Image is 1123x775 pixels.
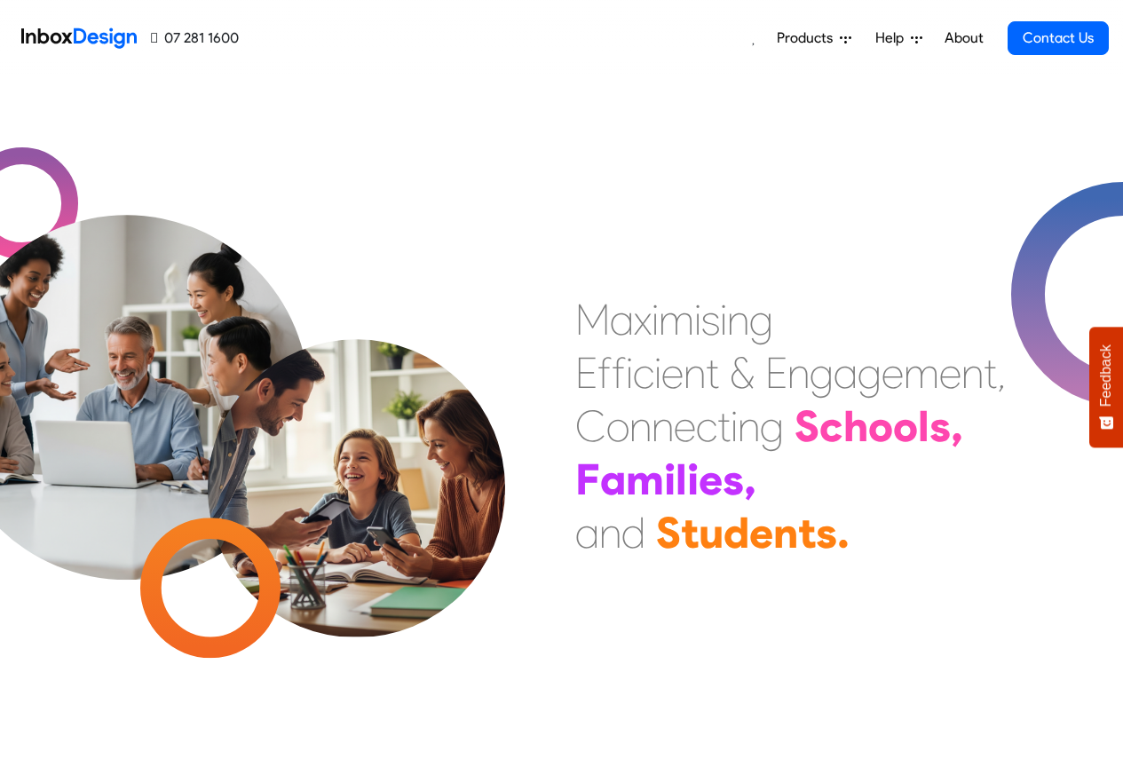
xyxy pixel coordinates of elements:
div: g [810,346,834,399]
button: Feedback - Show survey [1089,327,1123,447]
div: i [652,293,659,346]
div: f [612,346,626,399]
div: S [656,506,681,559]
div: i [654,346,661,399]
div: C [575,399,606,453]
a: Products [770,20,858,56]
div: & [730,346,755,399]
div: M [575,293,610,346]
div: u [699,506,724,559]
div: a [834,346,858,399]
div: t [681,506,699,559]
div: g [749,293,773,346]
div: e [882,346,904,399]
div: x [634,293,652,346]
div: i [731,399,738,453]
div: f [597,346,612,399]
div: n [787,346,810,399]
div: o [868,399,893,453]
div: t [984,346,997,399]
div: h [843,399,868,453]
div: E [575,346,597,399]
div: e [939,346,961,399]
div: n [652,399,674,453]
div: n [961,346,984,399]
span: Feedback [1098,344,1114,407]
div: t [798,506,816,559]
div: n [773,506,798,559]
div: e [661,346,684,399]
div: . [837,506,850,559]
div: m [659,293,694,346]
img: parents_with_child.png [170,265,542,637]
div: e [749,506,773,559]
div: n [629,399,652,453]
div: , [951,399,963,453]
div: o [893,399,918,453]
div: o [606,399,629,453]
div: c [633,346,654,399]
div: t [717,399,731,453]
div: l [918,399,929,453]
div: l [676,453,687,506]
div: E [765,346,787,399]
div: n [727,293,749,346]
div: s [723,453,744,506]
div: i [720,293,727,346]
div: , [744,453,756,506]
div: e [699,453,723,506]
div: d [621,506,645,559]
div: t [706,346,719,399]
a: About [939,20,988,56]
span: Products [777,28,840,49]
div: i [694,293,701,346]
div: i [626,346,633,399]
div: s [701,293,720,346]
div: g [760,399,784,453]
div: , [997,346,1006,399]
div: S [795,399,819,453]
div: n [738,399,760,453]
div: a [575,506,599,559]
div: c [696,399,717,453]
div: e [674,399,696,453]
div: s [929,399,951,453]
div: a [610,293,634,346]
a: Help [868,20,929,56]
div: d [724,506,749,559]
div: m [626,453,664,506]
div: m [904,346,939,399]
div: i [664,453,676,506]
span: Help [875,28,911,49]
div: s [816,506,837,559]
div: n [599,506,621,559]
div: F [575,453,600,506]
div: i [687,453,699,506]
a: Contact Us [1008,21,1109,55]
div: Maximising Efficient & Engagement, Connecting Schools, Families, and Students. [575,293,1006,559]
div: g [858,346,882,399]
div: a [600,453,626,506]
div: c [819,399,843,453]
div: n [684,346,706,399]
a: 07 281 1600 [151,28,239,49]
